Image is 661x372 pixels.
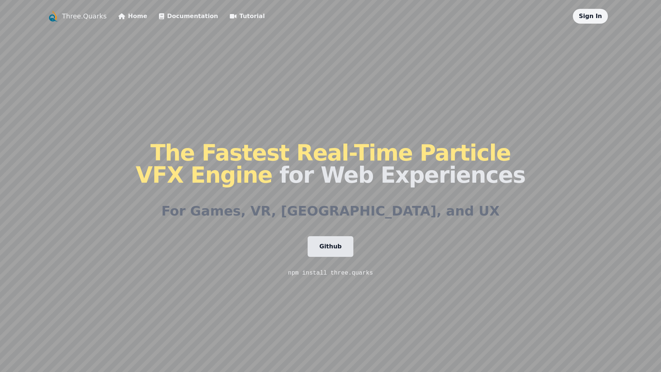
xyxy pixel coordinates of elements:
a: Three.Quarks [62,11,107,21]
a: Sign In [579,13,602,20]
h2: For Games, VR, [GEOGRAPHIC_DATA], and UX [161,204,499,218]
a: Documentation [159,12,218,21]
code: npm install three.quarks [288,270,373,276]
a: Github [308,236,354,257]
a: Tutorial [230,12,265,21]
h1: for Web Experiences [136,142,525,186]
a: Home [118,12,147,21]
span: The Fastest Real-Time Particle VFX Engine [136,140,511,188]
